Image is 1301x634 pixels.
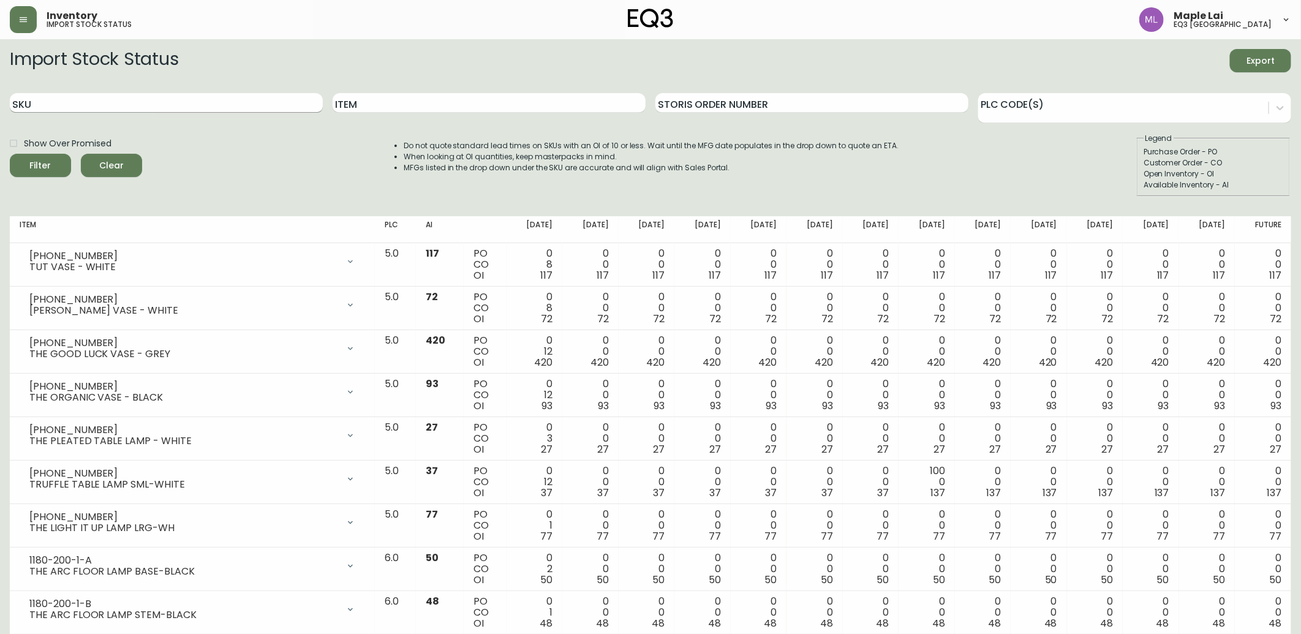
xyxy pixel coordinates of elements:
div: [PHONE_NUMBER] [29,511,338,523]
div: 0 0 [628,553,665,586]
div: 0 0 [628,248,665,281]
span: 93 [1158,399,1169,413]
span: 27 [426,420,438,434]
span: 117 [764,268,777,282]
div: 0 0 [853,553,889,586]
span: 420 [590,355,609,369]
span: 72 [989,312,1001,326]
span: 93 [1270,399,1281,413]
div: 0 0 [1020,248,1057,281]
span: 37 [541,486,552,500]
div: 0 0 [1189,335,1226,368]
span: OI [473,399,484,413]
div: 0 2 [516,553,553,586]
div: 0 0 [965,379,1001,412]
span: 420 [1095,355,1113,369]
div: 0 0 [1020,292,1057,325]
div: 0 0 [1077,248,1114,281]
span: 27 [653,442,665,456]
div: 0 0 [796,292,833,325]
div: 0 0 [796,248,833,281]
span: 117 [989,268,1001,282]
div: [PHONE_NUMBER][PERSON_NAME] VASE - WHITE [20,292,365,319]
div: 0 0 [796,422,833,455]
div: 0 0 [628,335,665,368]
span: 137 [1043,486,1057,500]
div: 0 0 [853,466,889,499]
div: 0 0 [1189,292,1226,325]
div: 0 0 [1189,509,1226,542]
span: 27 [709,442,721,456]
div: 0 0 [741,292,777,325]
div: 0 0 [853,292,889,325]
span: 420 [426,333,445,347]
div: 0 0 [853,379,889,412]
span: 77 [1045,529,1057,543]
div: 0 0 [853,335,889,368]
span: 72 [541,312,552,326]
td: 5.0 [375,504,416,548]
span: 93 [426,377,439,391]
span: 27 [933,442,945,456]
td: 5.0 [375,243,416,287]
div: 0 0 [1245,335,1281,368]
span: 27 [1046,442,1057,456]
div: THE PLEATED TABLE LAMP - WHITE [29,436,338,447]
span: 93 [934,399,945,413]
div: 0 0 [1245,509,1281,542]
div: TRUFFLE TABLE LAMP SML-WHITE [29,479,338,490]
span: 77 [597,529,609,543]
span: 72 [426,290,438,304]
div: 0 0 [1189,466,1226,499]
span: OI [473,442,484,456]
span: 420 [927,355,945,369]
span: 420 [534,355,552,369]
div: 0 0 [1189,379,1226,412]
div: [PHONE_NUMBER] [29,338,338,349]
div: 0 0 [965,335,1001,368]
th: [DATE] [1123,216,1179,243]
div: [PHONE_NUMBER] [29,251,338,262]
div: 1180-200-1-BTHE ARC FLOOR LAMP STEM-BLACK [20,596,365,623]
div: 0 0 [741,335,777,368]
span: 37 [821,486,833,500]
li: MFGs listed in the drop down under the SKU are accurate and will align with Sales Portal. [404,162,899,173]
span: 72 [821,312,833,326]
div: [PHONE_NUMBER]THE GOOD LUCK VASE - GREY [20,335,365,362]
span: 93 [878,399,889,413]
div: 0 0 [572,335,609,368]
div: 0 0 [1020,422,1057,455]
span: 420 [1151,355,1169,369]
span: 93 [598,399,609,413]
span: 77 [933,529,945,543]
span: 117 [426,246,439,260]
div: PO CO [473,379,497,412]
th: [DATE] [507,216,563,243]
span: 117 [1213,268,1225,282]
div: [PHONE_NUMBER]THE PLEATED TABLE LAMP - WHITE [20,422,365,449]
div: 0 0 [1245,379,1281,412]
div: 0 0 [1020,335,1057,368]
div: 0 0 [908,422,945,455]
div: 0 0 [965,292,1001,325]
span: 72 [1158,312,1169,326]
th: [DATE] [786,216,843,243]
li: When looking at OI quantities, keep masterpacks in mind. [404,151,899,162]
span: 77 [652,529,665,543]
div: PO CO [473,509,497,542]
div: 0 0 [1245,248,1281,281]
div: 0 0 [1133,466,1169,499]
div: 0 0 [1020,466,1057,499]
span: 37 [597,486,609,500]
span: 93 [1214,399,1225,413]
div: 0 12 [516,466,553,499]
th: [DATE] [731,216,787,243]
div: 0 0 [684,509,721,542]
span: 72 [653,312,665,326]
div: [PHONE_NUMBER] [29,468,338,479]
div: [PHONE_NUMBER]TRUFFLE TABLE LAMP SML-WHITE [20,466,365,492]
div: 0 0 [908,553,945,586]
span: OI [473,312,484,326]
span: 27 [1158,442,1169,456]
td: 5.0 [375,330,416,374]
